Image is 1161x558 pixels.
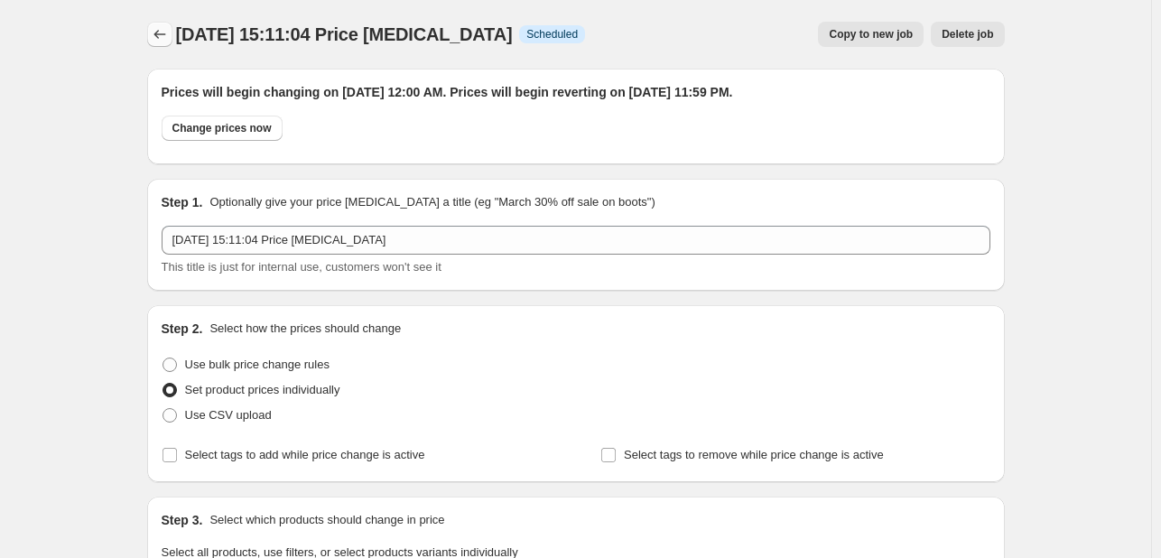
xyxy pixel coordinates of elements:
button: Price change jobs [147,22,172,47]
h2: Step 1. [162,193,203,211]
span: Select tags to remove while price change is active [624,448,884,461]
input: 30% off holiday sale [162,226,990,255]
h2: Step 2. [162,320,203,338]
span: Scheduled [526,27,578,42]
span: Copy to new job [829,27,913,42]
span: Select tags to add while price change is active [185,448,425,461]
span: Delete job [942,27,993,42]
button: Copy to new job [818,22,924,47]
span: Use CSV upload [185,408,272,422]
span: Use bulk price change rules [185,358,330,371]
button: Change prices now [162,116,283,141]
button: Delete job [931,22,1004,47]
span: Change prices now [172,121,272,135]
p: Select how the prices should change [209,320,401,338]
span: Set product prices individually [185,383,340,396]
h2: Step 3. [162,511,203,529]
p: Select which products should change in price [209,511,444,529]
h2: Prices will begin changing on [DATE] 12:00 AM. Prices will begin reverting on [DATE] 11:59 PM. [162,83,990,101]
span: This title is just for internal use, customers won't see it [162,260,441,274]
p: Optionally give your price [MEDICAL_DATA] a title (eg "March 30% off sale on boots") [209,193,655,211]
span: [DATE] 15:11:04 Price [MEDICAL_DATA] [176,24,513,44]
